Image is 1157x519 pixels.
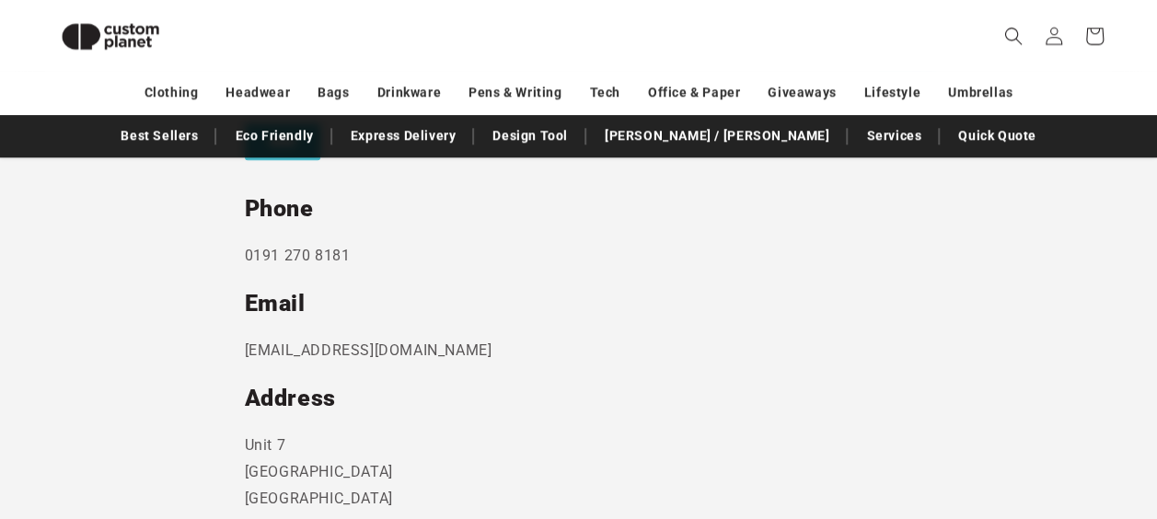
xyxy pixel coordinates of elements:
h2: Email [245,289,913,318]
a: Drinkware [377,76,441,109]
a: Giveaways [768,76,836,109]
p: 0191 270 8181 [245,243,913,270]
a: Quick Quote [949,120,1046,152]
a: Design Tool [483,120,577,152]
a: Pens & Writing [469,76,561,109]
a: Best Sellers [111,120,207,152]
p: [EMAIL_ADDRESS][DOMAIN_NAME] [245,338,913,364]
a: Services [857,120,931,152]
a: Lifestyle [864,76,920,109]
h2: Phone [245,194,913,224]
h2: Address [245,384,913,413]
summary: Search [993,16,1034,56]
iframe: Chat Widget [850,320,1157,519]
img: Custom Planet [46,7,175,65]
a: Bags [318,76,349,109]
a: Clothing [145,76,199,109]
a: Office & Paper [648,76,740,109]
a: Tech [589,76,619,109]
a: [PERSON_NAME] / [PERSON_NAME] [596,120,839,152]
a: Umbrellas [948,76,1012,109]
a: Headwear [226,76,290,109]
a: Express Delivery [341,120,466,152]
a: Eco Friendly [226,120,322,152]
